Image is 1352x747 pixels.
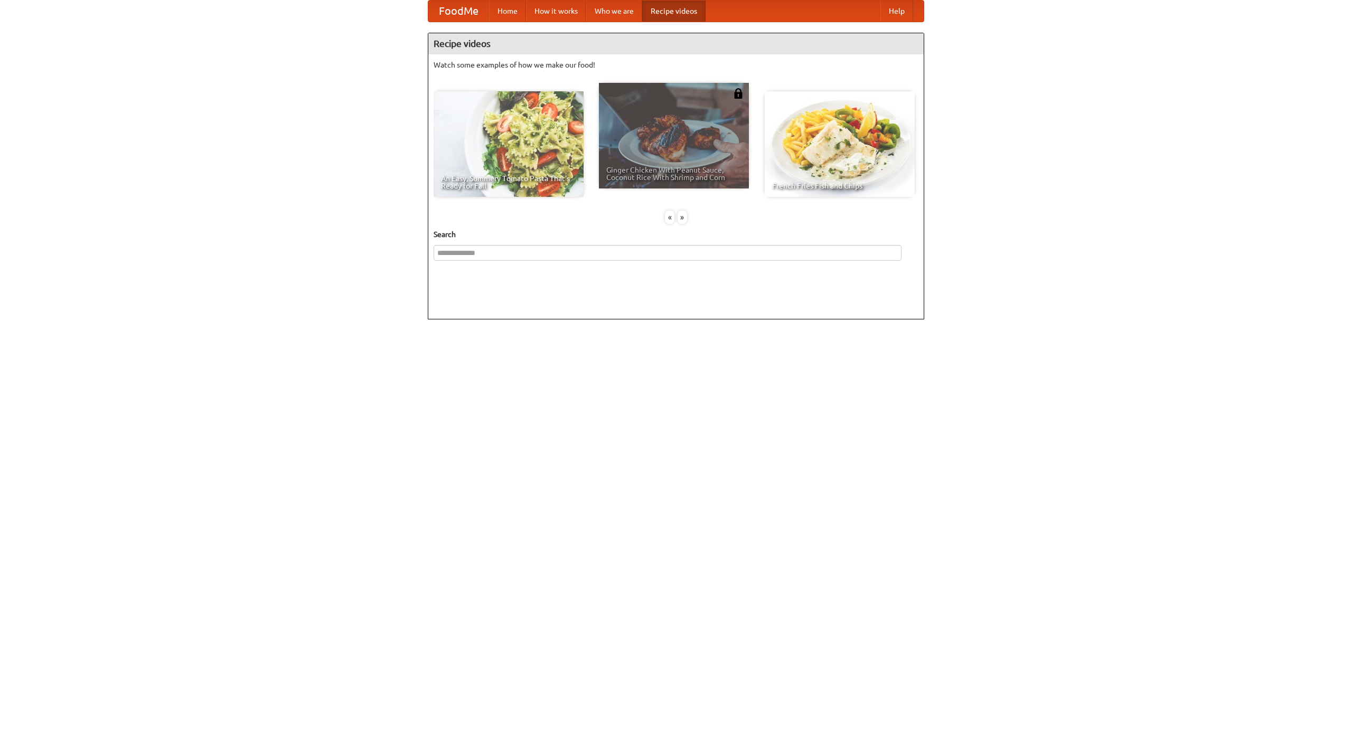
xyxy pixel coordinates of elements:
[434,60,918,70] p: Watch some examples of how we make our food!
[733,88,744,99] img: 483408.png
[428,1,489,22] a: FoodMe
[428,33,924,54] h4: Recipe videos
[434,229,918,240] h5: Search
[678,211,687,224] div: »
[441,175,576,190] span: An Easy, Summery Tomato Pasta That's Ready for Fall
[586,1,642,22] a: Who we are
[526,1,586,22] a: How it works
[434,91,584,197] a: An Easy, Summery Tomato Pasta That's Ready for Fall
[665,211,674,224] div: «
[772,182,907,190] span: French Fries Fish and Chips
[642,1,706,22] a: Recipe videos
[765,91,915,197] a: French Fries Fish and Chips
[880,1,913,22] a: Help
[489,1,526,22] a: Home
